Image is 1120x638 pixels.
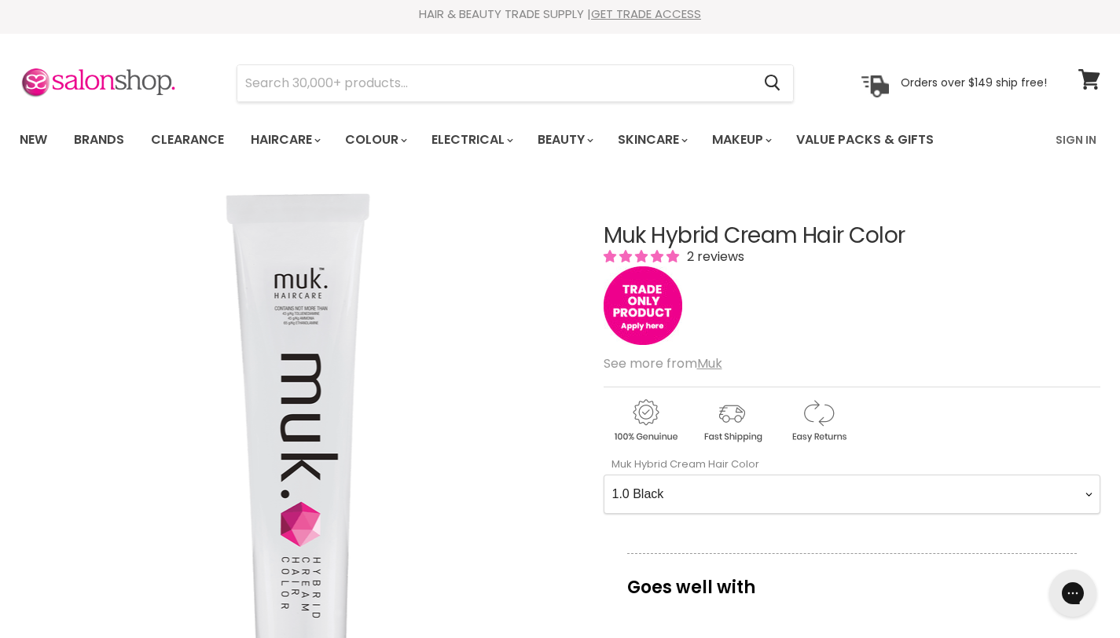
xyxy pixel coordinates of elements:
[604,354,722,372] span: See more from
[604,266,682,345] img: tradeonly_small.jpg
[1041,564,1104,622] iframe: Gorgias live chat messenger
[604,247,682,266] span: 5.00 stars
[420,123,523,156] a: Electrical
[627,553,1078,605] p: Goes well with
[1046,123,1106,156] a: Sign In
[606,123,697,156] a: Skincare
[784,123,946,156] a: Value Packs & Gifts
[239,123,330,156] a: Haircare
[604,224,1101,248] h1: Muk Hybrid Cream Hair Color
[604,397,687,445] img: genuine.gif
[690,397,773,445] img: shipping.gif
[697,354,722,372] a: Muk
[333,123,417,156] a: Colour
[751,65,793,101] button: Search
[591,5,701,22] a: GET TRADE ACCESS
[526,123,603,156] a: Beauty
[62,123,136,156] a: Brands
[777,397,860,445] img: returns.gif
[700,123,781,156] a: Makeup
[237,64,794,102] form: Product
[604,456,759,471] label: Muk Hybrid Cream Hair Color
[139,123,236,156] a: Clearance
[8,123,59,156] a: New
[901,75,1047,90] p: Orders over $149 ship free!
[237,65,751,101] input: Search
[8,117,996,163] ul: Main menu
[682,247,744,266] span: 2 reviews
